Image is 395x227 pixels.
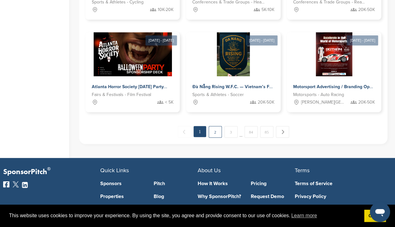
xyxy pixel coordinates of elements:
span: [PERSON_NAME][GEOGRAPHIC_DATA][PERSON_NAME], [GEOGRAPHIC_DATA], [GEOGRAPHIC_DATA], [GEOGRAPHIC_DA... [301,99,346,106]
p: SponsorPitch [3,167,100,176]
div: [DATE] - [DATE] [145,35,177,45]
a: Next → [276,126,289,138]
a: [DATE] - [DATE] Sponsorpitch & Atlanta Horror Society [DATE] Party Fairs & Festivals - Film Festi... [85,22,180,112]
a: learn more about cookies [290,211,318,220]
a: dismiss cookie message [364,210,386,222]
a: [DATE] - [DATE] Sponsorpitch & Motorsport Advertising / Branding Opportunity Motorsports - Auto R... [287,22,381,112]
a: 85 [260,126,273,138]
span: This website uses cookies to improve your experience. By using the site, you agree and provide co... [9,211,359,220]
iframe: Button to launch messaging window [370,202,390,222]
img: Sponsorpitch & [316,32,352,76]
a: Why SponsorPitch? [198,194,242,199]
span: Đà Nẵng Rising W.F.C. — Vietnam’s First Women-Led Football Club [192,84,329,89]
span: … [239,126,243,137]
a: 3 [224,126,238,138]
a: How It Works [198,181,242,186]
img: Facebook [3,181,9,187]
a: Pricing [251,181,295,186]
span: 20K-50K [358,99,375,106]
span: 5K-10K [261,6,274,13]
span: 20K-50K [258,99,274,106]
a: Terms of Service [295,181,382,186]
span: ← Previous [178,126,191,138]
span: Terms [295,167,310,173]
span: Motorsports - Auto Racing [293,91,344,98]
a: 84 [244,126,258,138]
span: 10K-20K [158,6,173,13]
span: Fairs & Festivals - Film Festival [92,91,151,98]
a: Pitch [154,181,198,186]
img: Sponsorpitch & [94,32,172,76]
a: [DATE] - [DATE] Sponsorpitch & Đà Nẵng Rising W.F.C. — Vietnam’s First Women-Led Football Club Sp... [186,22,280,112]
span: Atlanta Horror Society [DATE] Party [92,84,164,89]
img: Sponsorpitch & [217,32,250,76]
a: 2 [209,126,222,138]
em: 1 [194,126,206,137]
span: Quick Links [100,167,129,173]
span: 20K-50K [358,6,375,13]
a: Request Demo [251,194,295,199]
a: Blog [154,194,198,199]
img: Twitter [13,181,19,187]
div: [DATE] - [DATE] [347,35,378,45]
a: Sponsors [100,181,144,186]
span: Sports & Athletes - Soccer [192,91,244,98]
span: Motorsport Advertising / Branding Opportunity [293,84,388,89]
span: ® [47,165,51,173]
span: < 5K [165,99,173,106]
div: [DATE] - [DATE] [246,35,277,45]
a: Privacy Policy [295,194,382,199]
a: Properties [100,194,144,199]
span: About Us [198,167,221,173]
